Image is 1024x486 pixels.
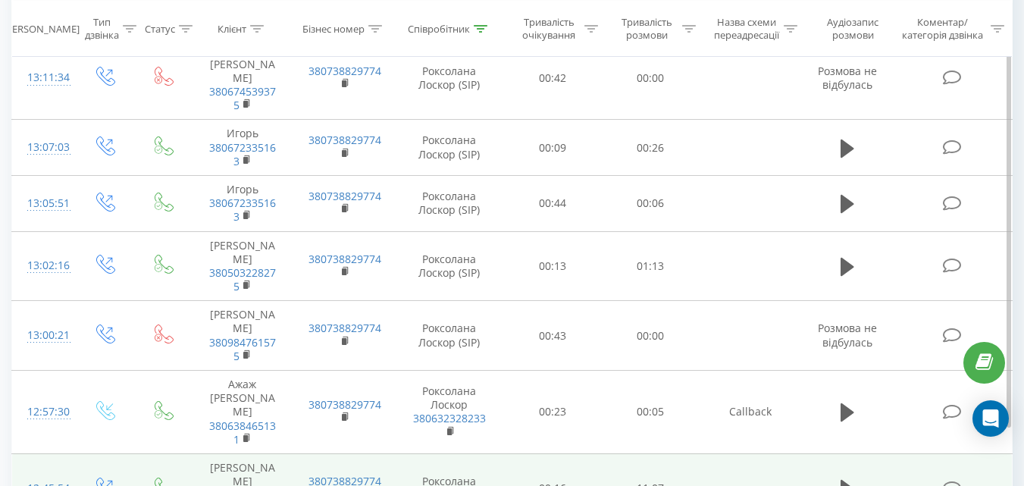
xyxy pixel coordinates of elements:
a: 380503228275 [209,265,276,293]
td: 00:00 [602,36,700,120]
td: [PERSON_NAME] [192,231,293,301]
td: 00:42 [504,36,602,120]
td: [PERSON_NAME] [192,301,293,371]
td: Роксолана Лоскор (SIP) [395,231,504,301]
div: Співробітник [408,22,470,35]
td: Callback [700,371,801,454]
td: Игорь [192,175,293,231]
a: 380672335163 [209,140,276,168]
td: 00:13 [504,231,602,301]
td: Игорь [192,120,293,176]
span: Розмова не відбулась [818,321,877,349]
div: 13:07:03 [27,133,59,162]
span: Розмова не відбулась [818,64,877,92]
div: Тривалість очікування [518,16,581,42]
a: 380738829774 [308,189,381,203]
td: 00:26 [602,120,700,176]
a: 380738829774 [308,252,381,266]
td: Sukmanyuk [PERSON_NAME] [192,36,293,120]
a: 380984761575 [209,335,276,363]
div: 13:02:16 [27,251,59,281]
div: 12:57:30 [27,397,59,427]
div: Бізнес номер [302,22,365,35]
div: 13:11:34 [27,63,59,92]
div: Аудіозапис розмови [815,16,891,42]
a: 380738829774 [308,64,381,78]
td: Роксолана Лоскор (SIP) [395,301,504,371]
td: 00:44 [504,175,602,231]
div: 13:00:21 [27,321,59,350]
td: 00:06 [602,175,700,231]
td: Роксолана Лоскор (SIP) [395,120,504,176]
div: Тривалість розмови [615,16,678,42]
div: Клієнт [218,22,246,35]
div: Тип дзвінка [85,16,119,42]
a: 380738829774 [308,397,381,412]
td: 00:05 [602,371,700,454]
td: 00:23 [504,371,602,454]
td: Роксолана Лоскор (SIP) [395,175,504,231]
td: 01:13 [602,231,700,301]
a: 380738829774 [308,133,381,147]
a: 380738829774 [308,321,381,335]
td: 00:09 [504,120,602,176]
div: 13:05:51 [27,189,59,218]
a: 380638465131 [209,419,276,447]
td: 00:00 [602,301,700,371]
div: Назва схеми переадресації [713,16,780,42]
div: Коментар/категорія дзвінка [898,16,987,42]
div: [PERSON_NAME] [3,22,80,35]
td: Роксолана Лоскор (SIP) [395,36,504,120]
div: Статус [145,22,175,35]
a: 380672335163 [209,196,276,224]
a: 380674539375 [209,84,276,112]
td: Роксолана Лоскор [395,371,504,454]
td: 00:43 [504,301,602,371]
td: Ажаж [PERSON_NAME] [192,371,293,454]
div: Open Intercom Messenger [972,400,1009,437]
a: 380632328233 [413,411,486,425]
